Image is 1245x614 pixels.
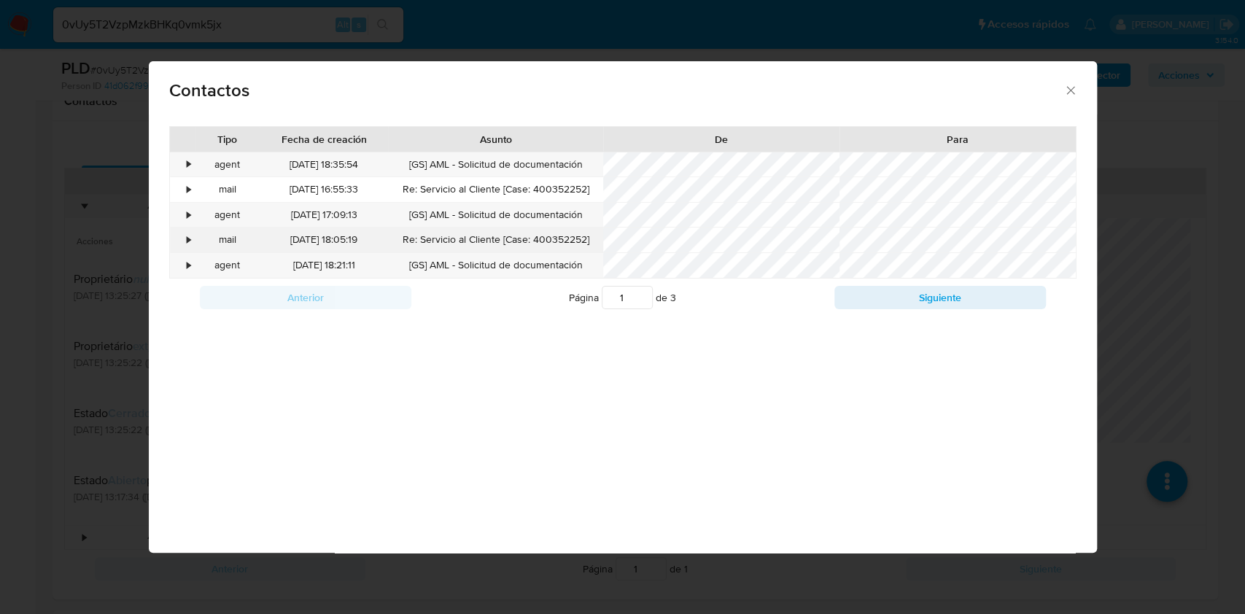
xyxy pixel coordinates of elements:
[388,177,602,202] div: Re: Servicio al Cliente [Case: 400352252]
[187,158,191,172] div: •
[260,177,389,202] div: [DATE] 16:55:33
[260,152,389,177] div: [DATE] 18:35:54
[169,82,1064,99] span: Contactos
[195,228,260,252] div: mail
[398,132,592,147] div: Asunto
[195,203,260,228] div: agent
[850,132,1066,147] div: Para
[388,228,602,252] div: Re: Servicio al Cliente [Case: 400352252]
[260,253,389,278] div: [DATE] 18:21:11
[195,253,260,278] div: agent
[834,286,1046,309] button: Siguiente
[569,286,676,309] span: Página de
[200,286,411,309] button: Anterior
[670,290,676,305] span: 3
[187,258,191,273] div: •
[1063,83,1077,96] button: close
[187,233,191,247] div: •
[260,203,389,228] div: [DATE] 17:09:13
[388,253,602,278] div: [GS] AML - Solicitud de documentación
[187,208,191,222] div: •
[195,177,260,202] div: mail
[613,132,829,147] div: De
[270,132,379,147] div: Fecha de creación
[388,203,602,228] div: [GS] AML - Solicitud de documentación
[260,228,389,252] div: [DATE] 18:05:19
[187,182,191,197] div: •
[195,152,260,177] div: agent
[206,132,249,147] div: Tipo
[388,152,602,177] div: [GS] AML - Solicitud de documentación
